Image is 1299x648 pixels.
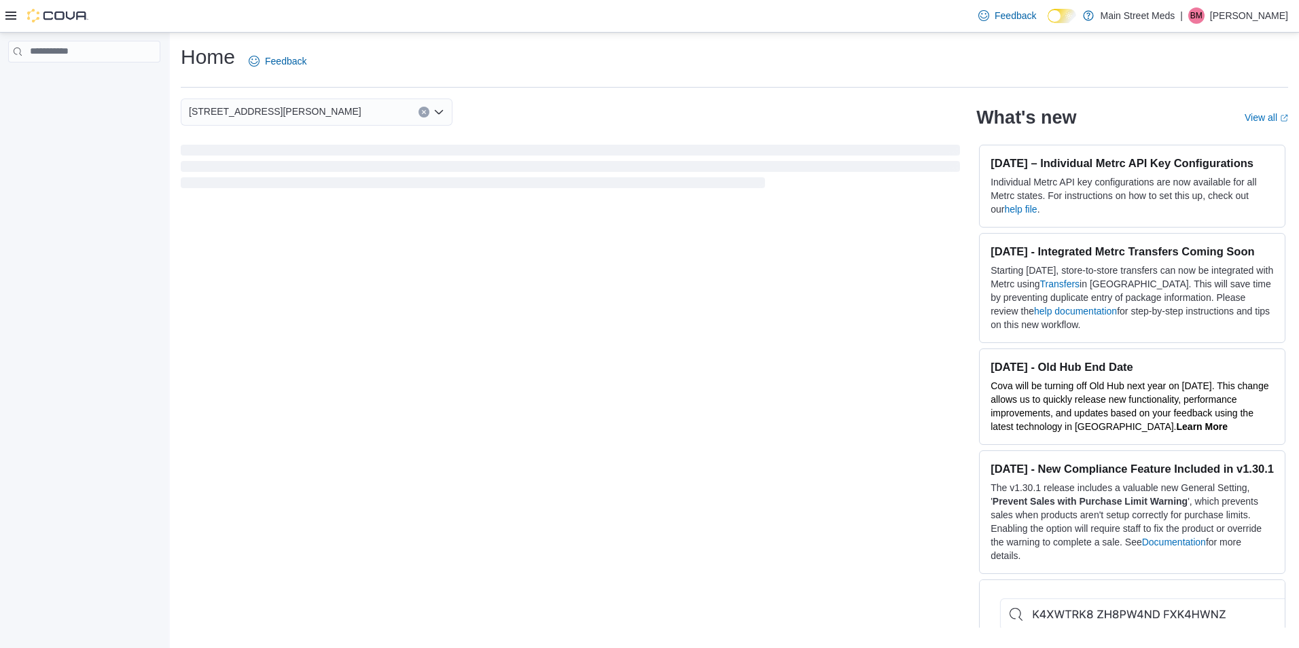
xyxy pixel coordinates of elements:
a: Feedback [973,2,1042,29]
a: help documentation [1034,306,1117,317]
span: Cova will be turning off Old Hub next year on [DATE]. This change allows us to quickly release ne... [991,380,1268,432]
span: Feedback [995,9,1036,22]
a: Learn More [1177,421,1228,432]
button: Clear input [419,107,429,118]
h3: [DATE] - Integrated Metrc Transfers Coming Soon [991,245,1274,258]
span: [STREET_ADDRESS][PERSON_NAME] [189,103,361,120]
p: The v1.30.1 release includes a valuable new General Setting, ' ', which prevents sales when produ... [991,481,1274,562]
h3: [DATE] – Individual Metrc API Key Configurations [991,156,1274,170]
a: Documentation [1142,537,1206,547]
h2: What's new [976,107,1076,128]
input: Dark Mode [1048,9,1076,23]
p: Starting [DATE], store-to-store transfers can now be integrated with Metrc using in [GEOGRAPHIC_D... [991,264,1274,331]
strong: Prevent Sales with Purchase Limit Warning [993,496,1188,507]
a: Feedback [243,48,312,75]
nav: Complex example [8,65,160,98]
h3: [DATE] - New Compliance Feature Included in v1.30.1 [991,462,1274,475]
button: Open list of options [433,107,444,118]
p: Main Street Meds [1101,7,1175,24]
p: [PERSON_NAME] [1210,7,1288,24]
h3: [DATE] - Old Hub End Date [991,360,1274,374]
span: Loading [181,147,960,191]
img: Cova [27,9,88,22]
div: Blake Martin [1188,7,1205,24]
span: Feedback [265,54,306,68]
p: Individual Metrc API key configurations are now available for all Metrc states. For instructions ... [991,175,1274,216]
a: help file [1004,204,1037,215]
svg: External link [1280,114,1288,122]
h1: Home [181,43,235,71]
a: View allExternal link [1245,112,1288,123]
p: | [1180,7,1183,24]
span: BM [1190,7,1203,24]
a: Transfers [1040,278,1080,289]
